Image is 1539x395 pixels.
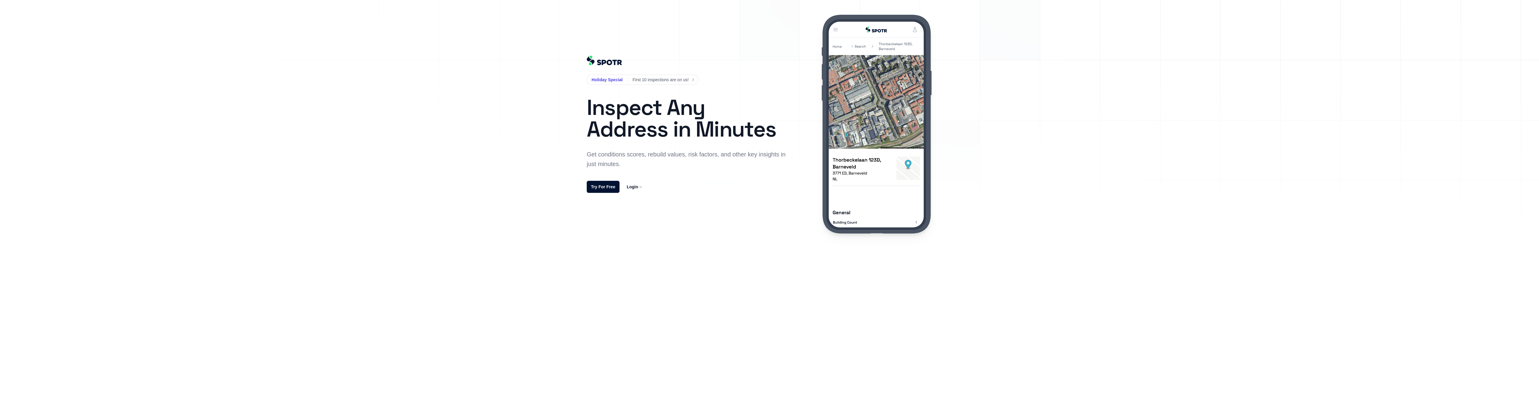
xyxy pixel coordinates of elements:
img: 61ea7a264e0cbe10e6ec0ef6_%402Spotr%20Logo_Navy%20Blue%20-%20Emerald.png [587,56,622,65]
a: Login [627,183,642,190]
span: → [638,184,642,189]
a: Try For Free [587,181,620,193]
a: First 10 inspections are on us! [632,76,693,83]
p: Get conditions scores, rebuild values, risk factors, and other key insights in just minutes. [587,150,789,169]
h1: Inspect Any Address in Minutes [587,97,789,140]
